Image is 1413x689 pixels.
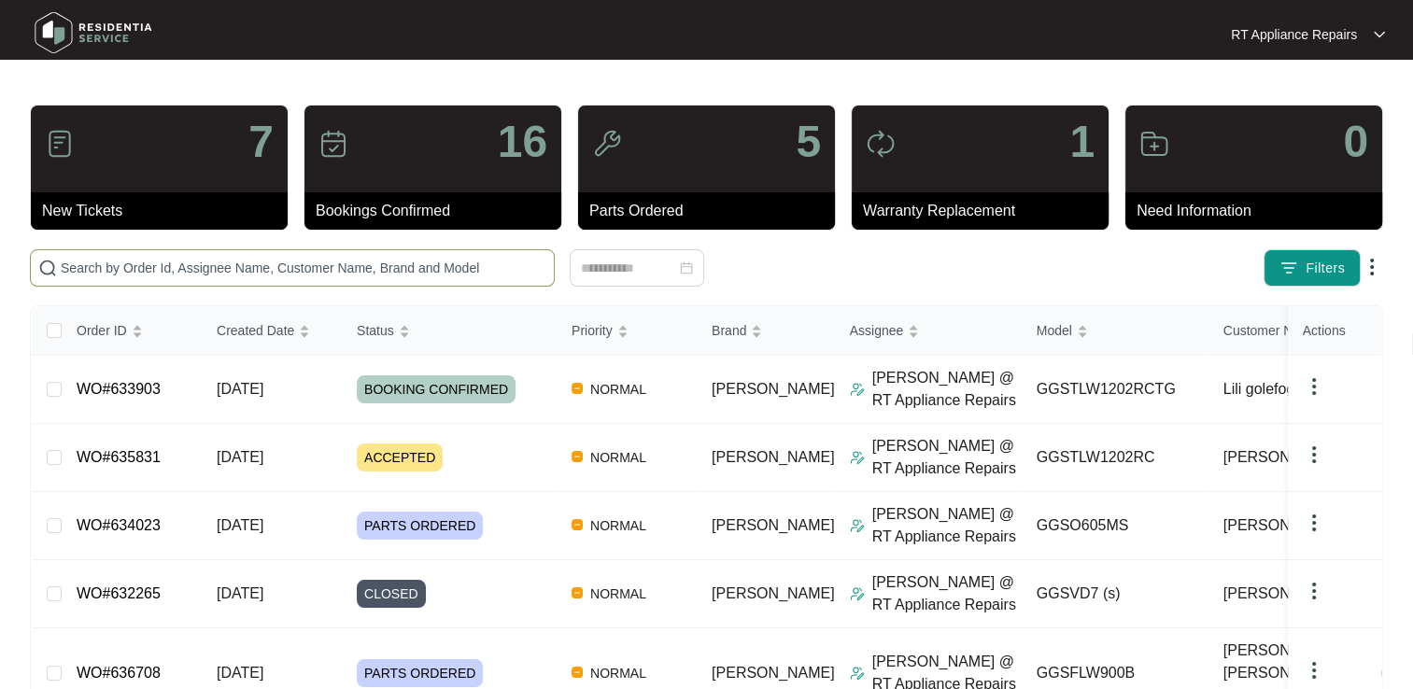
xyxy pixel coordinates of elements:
[1223,446,1347,469] span: [PERSON_NAME]
[712,381,835,397] span: [PERSON_NAME]
[61,258,546,278] input: Search by Order Id, Assignee Name, Customer Name, Brand and Model
[357,512,483,540] span: PARTS ORDERED
[712,449,835,465] span: [PERSON_NAME]
[572,587,583,598] img: Vercel Logo
[866,129,896,159] img: icon
[318,129,348,159] img: icon
[1022,356,1208,424] td: GGSTLW1202RCTG
[77,449,161,465] a: WO#635831
[77,320,127,341] span: Order ID
[1223,378,1323,401] span: Lili golefogati...
[850,518,865,533] img: Assigner Icon
[572,667,583,678] img: Vercel Logo
[498,120,547,164] p: 16
[62,306,202,356] th: Order ID
[77,517,161,533] a: WO#634023
[557,306,697,356] th: Priority
[1223,583,1347,605] span: [PERSON_NAME]
[202,306,342,356] th: Created Date
[217,665,263,681] span: [DATE]
[357,580,426,608] span: CLOSED
[1264,249,1361,287] button: filter iconFilters
[589,200,835,222] p: Parts Ordered
[357,659,483,687] span: PARTS ORDERED
[1343,120,1368,164] p: 0
[217,585,263,601] span: [DATE]
[217,517,263,533] span: [DATE]
[872,503,1022,548] p: [PERSON_NAME] @ RT Appliance Repairs
[77,381,161,397] a: WO#633903
[1223,320,1319,341] span: Customer Name
[712,585,835,601] span: [PERSON_NAME]
[77,665,161,681] a: WO#636708
[1022,492,1208,560] td: GGSO605MS
[697,306,835,356] th: Brand
[583,378,654,401] span: NORMAL
[1303,659,1325,682] img: dropdown arrow
[712,320,746,341] span: Brand
[217,320,294,341] span: Created Date
[1069,120,1095,164] p: 1
[1374,30,1385,39] img: dropdown arrow
[712,665,835,681] span: [PERSON_NAME]
[1139,129,1169,159] img: icon
[1361,256,1383,278] img: dropdown arrow
[1303,512,1325,534] img: dropdown arrow
[850,666,865,681] img: Assigner Icon
[872,435,1022,480] p: [PERSON_NAME] @ RT Appliance Repairs
[38,259,57,277] img: search-icon
[357,320,394,341] span: Status
[572,519,583,530] img: Vercel Logo
[357,443,443,471] span: ACCEPTED
[1306,259,1345,278] span: Filters
[316,200,561,222] p: Bookings Confirmed
[796,120,821,164] p: 5
[1037,320,1072,341] span: Model
[1231,25,1357,44] p: RT Appliance Repairs
[572,320,613,341] span: Priority
[217,449,263,465] span: [DATE]
[850,586,865,601] img: Assigner Icon
[592,129,622,159] img: icon
[872,571,1022,616] p: [PERSON_NAME] @ RT Appliance Repairs
[1303,580,1325,602] img: dropdown arrow
[357,375,516,403] span: BOOKING CONFIRMED
[1288,306,1381,356] th: Actions
[1303,443,1325,466] img: dropdown arrow
[712,517,835,533] span: [PERSON_NAME]
[583,514,654,537] span: NORMAL
[1022,560,1208,628] td: GGSVD7 (s)
[1137,200,1382,222] p: Need Information
[1022,424,1208,492] td: GGSTLW1202RC
[217,381,263,397] span: [DATE]
[42,200,288,222] p: New Tickets
[583,446,654,469] span: NORMAL
[1208,306,1395,356] th: Customer Name
[850,320,904,341] span: Assignee
[248,120,274,164] p: 7
[1303,375,1325,398] img: dropdown arrow
[77,585,161,601] a: WO#632265
[572,451,583,462] img: Vercel Logo
[28,5,159,61] img: residentia service logo
[572,383,583,394] img: Vercel Logo
[1022,306,1208,356] th: Model
[1223,514,1347,537] span: [PERSON_NAME]
[1279,259,1298,277] img: filter icon
[583,583,654,605] span: NORMAL
[583,662,654,684] span: NORMAL
[872,367,1022,412] p: [PERSON_NAME] @ RT Appliance Repairs
[850,450,865,465] img: Assigner Icon
[342,306,557,356] th: Status
[850,382,865,397] img: Assigner Icon
[835,306,1022,356] th: Assignee
[863,200,1109,222] p: Warranty Replacement
[45,129,75,159] img: icon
